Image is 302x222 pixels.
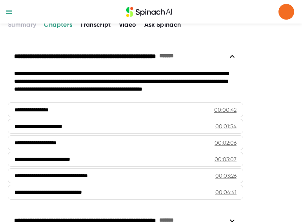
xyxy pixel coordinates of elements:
div: 00:00:42 [214,106,237,114]
div: 00:01:54 [215,122,237,130]
button: Summary [8,20,36,29]
span: Transcript [80,21,111,28]
div: 00:04:41 [215,188,237,196]
span: Ask Spinach [144,21,181,28]
button: Video [119,20,136,29]
button: Chapters [44,20,72,29]
div: 00:03:07 [215,155,237,163]
button: Ask Spinach [144,20,181,29]
button: Transcript [80,20,111,29]
span: Video [119,21,136,28]
span: Summary [8,21,36,28]
div: 00:03:26 [215,172,237,180]
div: 00:02:06 [215,139,237,147]
span: Chapters [44,21,72,28]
